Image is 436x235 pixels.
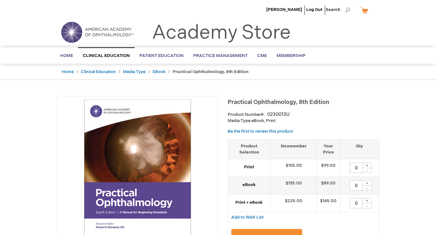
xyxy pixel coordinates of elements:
div: + [362,180,372,186]
input: Qty [350,163,363,173]
a: [PERSON_NAME] [266,7,302,12]
a: Academy Store [152,21,291,44]
div: - [362,203,372,208]
th: Your Price [317,139,340,159]
a: Be the first to review this product [228,129,293,134]
input: Qty [350,180,363,191]
span: Membership [277,53,306,58]
div: + [362,163,372,168]
td: $135.00 [270,177,317,194]
span: Home [60,53,73,58]
strong: Print [231,164,267,170]
td: $155.00 [270,159,317,177]
a: Add to Wish List [231,214,264,220]
a: Clinical Education [81,69,116,74]
div: - [362,185,372,191]
span: Patient Education [139,53,184,58]
td: $225.00 [270,194,317,212]
td: $145.00 [317,194,340,212]
th: Nonmember [270,139,317,159]
a: Media Type [123,69,146,74]
a: Home [62,69,74,74]
a: Log Out [306,7,322,12]
th: Product Selection [228,139,270,159]
div: 0230013U [267,111,289,118]
span: Practical Ophthalmology, 8th Edition [228,99,329,106]
span: Clinical Education [83,53,130,58]
td: $99.00 [317,159,340,177]
strong: Media Type: [228,118,251,123]
strong: eBook [231,182,267,188]
input: Qty [350,198,363,208]
span: Search [326,3,350,16]
span: CME [257,53,267,58]
div: - [362,168,372,173]
p: eBook, Print [228,118,379,124]
div: + [362,198,372,203]
a: eBook [153,69,166,74]
th: Qty [340,139,379,159]
td: $89.00 [317,177,340,194]
strong: Print + eBook [231,200,267,206]
strong: Product Number [228,112,265,117]
span: Practice Management [193,53,248,58]
strong: Practical Ophthalmology, 8th Edition [173,69,249,74]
